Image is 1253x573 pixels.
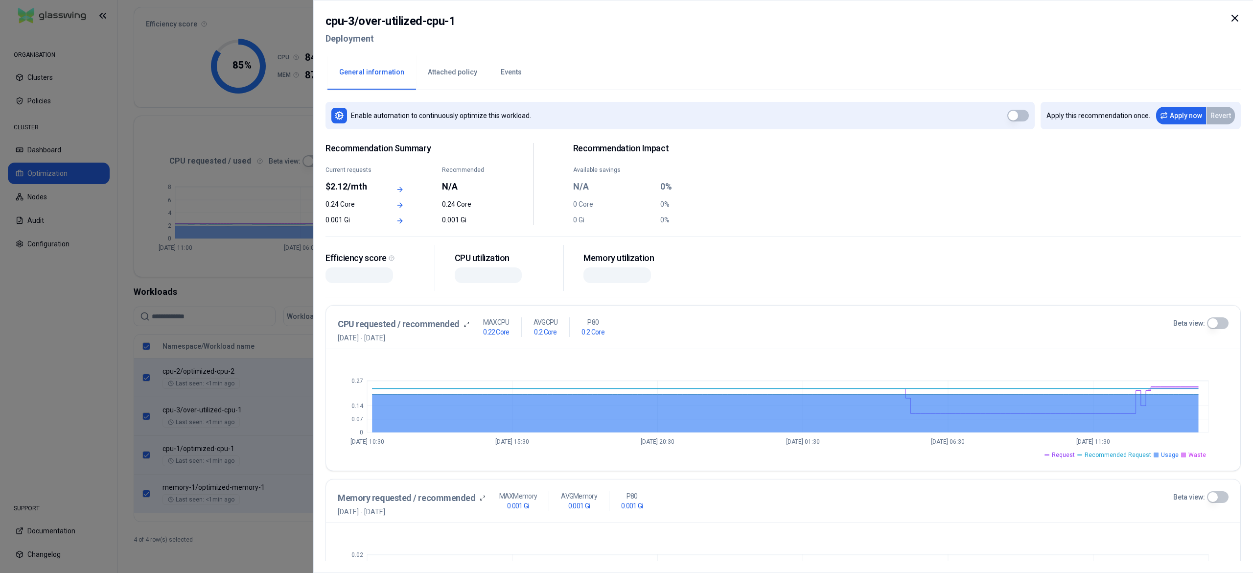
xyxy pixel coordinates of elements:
[351,111,531,120] p: Enable automation to continuously optimize this workload.
[325,253,427,264] div: Efficiency score
[499,491,537,501] p: MAX Memory
[660,215,742,225] div: 0%
[1052,451,1075,459] span: Request
[626,491,638,501] p: P80
[573,215,654,225] div: 0 Gi
[534,327,557,337] h1: 0.2 Core
[573,199,654,209] div: 0 Core
[325,12,455,30] h2: cpu-3 / over-utilized-cpu-1
[561,491,597,501] p: AVG Memory
[1173,318,1205,328] label: Beta view:
[1188,451,1206,459] span: Waste
[641,438,674,445] tspan: [DATE] 20:30
[489,55,534,90] button: Events
[325,199,378,209] div: 0.24 Core
[660,180,742,193] div: 0%
[360,429,363,436] tspan: 0
[507,501,529,511] h1: 0.001 Gi
[325,30,455,48] h2: Deployment
[442,180,494,193] div: N/A
[573,166,654,174] div: Available savings
[338,491,476,505] h3: Memory requested / recommended
[660,199,742,209] div: 0%
[351,403,364,409] tspan: 0.14
[1156,107,1206,124] button: Apply now
[1161,451,1179,459] span: Usage
[573,180,654,193] div: N/A
[1173,492,1205,502] label: Beta view:
[327,55,416,90] button: General information
[338,333,469,343] span: [DATE] - [DATE]
[786,438,820,445] tspan: [DATE] 01:30
[495,438,529,445] tspan: [DATE] 15:30
[587,317,599,327] p: P80
[1046,111,1150,120] p: Apply this recommendation once.
[351,551,363,558] tspan: 0.02
[350,438,384,445] tspan: [DATE] 10:30
[621,501,643,511] h1: 0.001 Gi
[483,317,510,327] p: MAX CPU
[325,180,378,193] div: $2.12/mth
[351,378,363,384] tspan: 0.27
[581,327,604,337] h1: 0.2 Core
[442,215,494,225] div: 0.001 Gi
[483,327,510,337] h1: 0.22 Core
[573,143,742,154] h2: Recommendation Impact
[534,317,558,327] p: AVG CPU
[338,507,486,517] span: [DATE] - [DATE]
[1076,438,1110,445] tspan: [DATE] 11:30
[931,438,965,445] tspan: [DATE] 06:30
[583,253,685,264] div: Memory utilization
[351,416,363,423] tspan: 0.07
[442,199,494,209] div: 0.24 Core
[325,166,378,174] div: Current requests
[1085,451,1151,459] span: Recommended Request
[416,55,489,90] button: Attached policy
[442,166,494,174] div: Recommended
[455,253,556,264] div: CPU utilization
[568,501,590,511] h1: 0.001 Gi
[325,215,378,225] div: 0.001 Gi
[338,317,460,331] h3: CPU requested / recommended
[325,143,494,154] span: Recommendation Summary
